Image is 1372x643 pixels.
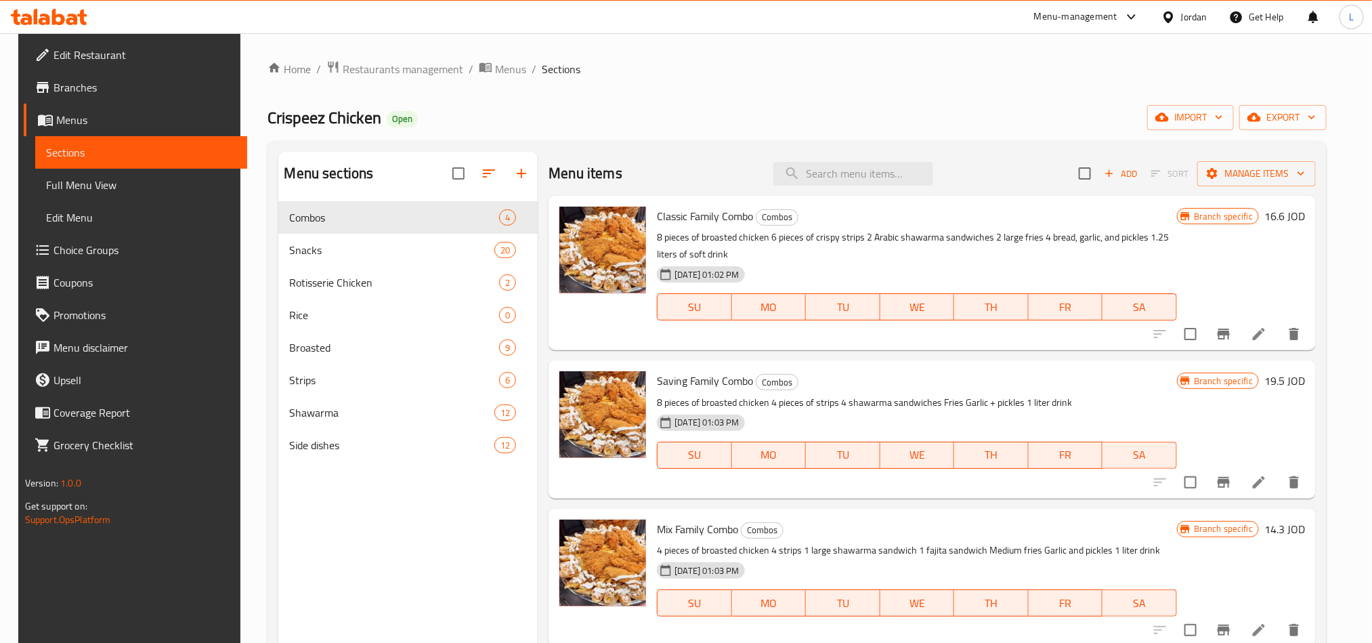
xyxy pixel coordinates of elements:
[1349,9,1354,24] span: L
[1108,594,1172,613] span: SA
[669,416,744,429] span: [DATE] 01:03 PM
[1034,9,1117,25] div: Menu-management
[756,209,798,225] span: Combos
[278,299,538,331] div: Rice0
[1278,466,1310,499] button: delete
[56,112,236,128] span: Menus
[267,102,381,133] span: Crispeez Chicken
[53,274,236,291] span: Coupons
[500,309,515,322] span: 0
[278,234,538,266] div: Snacks20
[53,47,236,63] span: Edit Restaurant
[960,594,1023,613] span: TH
[499,274,516,291] div: items
[886,445,949,465] span: WE
[741,522,784,539] div: Combos
[267,61,311,77] a: Home
[24,104,247,136] a: Menus
[278,429,538,461] div: Side dishes12
[495,244,515,257] span: 20
[657,542,1177,559] p: 4 pieces of broasted chicken 4 strips 1 large shawarma sandwich 1 fajita sandwich Medium fries Ga...
[24,71,247,104] a: Branches
[499,339,516,356] div: items
[1029,293,1103,320] button: FR
[1147,105,1234,130] button: import
[657,519,738,539] span: Mix Family Combo
[499,372,516,388] div: items
[46,144,236,161] span: Sections
[886,297,949,317] span: WE
[25,497,87,515] span: Get support on:
[669,268,744,281] span: [DATE] 01:02 PM
[469,61,473,77] li: /
[495,439,515,452] span: 12
[1188,522,1258,535] span: Branch specific
[1176,320,1205,348] span: Select to update
[326,60,463,78] a: Restaurants management
[1034,594,1098,613] span: FR
[806,589,880,617] button: TU
[25,474,58,492] span: Version:
[53,405,236,421] span: Coverage Report
[289,274,499,291] span: Rotisserie Chicken
[1071,159,1099,188] span: Select section
[1264,207,1305,226] h6: 16.6 JOD
[737,297,801,317] span: MO
[289,339,499,356] span: Broasted
[24,299,247,331] a: Promotions
[289,372,499,388] span: Strips
[53,242,236,258] span: Choice Groups
[756,374,798,390] div: Combos
[532,61,536,77] li: /
[559,520,646,606] img: Mix Family Combo
[756,209,798,226] div: Combos
[24,364,247,396] a: Upsell
[499,209,516,226] div: items
[1207,466,1240,499] button: Branch-specific-item
[1251,474,1267,491] a: Edit menu item
[737,594,801,613] span: MO
[278,331,538,364] div: Broasted9
[960,445,1023,465] span: TH
[1208,165,1305,182] span: Manage items
[657,371,753,391] span: Saving Family Combo
[284,163,373,184] h2: Menu sections
[663,445,726,465] span: SU
[663,594,726,613] span: SU
[1099,163,1142,184] button: Add
[559,207,646,293] img: Classic Family Combo
[880,293,955,320] button: WE
[742,522,783,538] span: Combos
[35,201,247,234] a: Edit Menu
[53,372,236,388] span: Upsell
[663,297,726,317] span: SU
[500,276,515,289] span: 2
[811,297,875,317] span: TU
[811,445,875,465] span: TU
[24,429,247,461] a: Grocery Checklist
[1188,375,1258,388] span: Branch specific
[494,242,516,258] div: items
[494,437,516,453] div: items
[1102,293,1177,320] button: SA
[289,242,494,258] span: Snacks
[24,266,247,299] a: Coupons
[1029,589,1103,617] button: FR
[1158,109,1223,126] span: import
[46,209,236,226] span: Edit Menu
[806,293,880,320] button: TU
[1034,297,1098,317] span: FR
[1099,163,1142,184] span: Add item
[24,234,247,266] a: Choice Groups
[732,589,807,617] button: MO
[24,39,247,71] a: Edit Restaurant
[505,157,538,190] button: Add section
[1250,109,1316,126] span: export
[657,206,753,226] span: Classic Family Combo
[495,61,526,77] span: Menus
[880,442,955,469] button: WE
[289,307,499,323] span: Rice
[657,589,731,617] button: SU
